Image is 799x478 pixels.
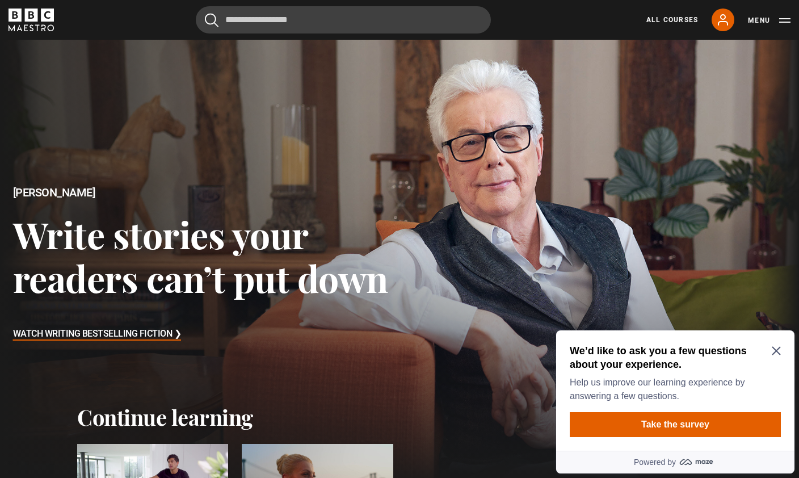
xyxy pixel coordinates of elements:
[5,125,243,148] a: Powered by maze
[748,15,790,26] button: Toggle navigation
[220,20,229,30] button: Close Maze Prompt
[77,404,722,430] h2: Continue learning
[9,9,54,31] svg: BBC Maestro
[5,5,243,148] div: Optional study invitation
[205,13,218,27] button: Submit the search query
[13,326,182,343] h3: Watch Writing Bestselling Fiction ❯
[13,186,400,199] h2: [PERSON_NAME]
[646,15,698,25] a: All Courses
[18,86,229,111] button: Take the survey
[18,18,225,45] h2: We’d like to ask you a few questions about your experience.
[18,50,225,77] p: Help us improve our learning experience by answering a few questions.
[13,212,400,300] h3: Write stories your readers can’t put down
[196,6,491,33] input: Search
